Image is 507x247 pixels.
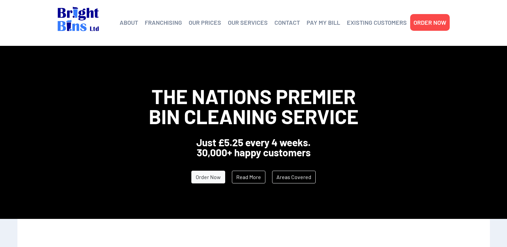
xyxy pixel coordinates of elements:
a: OUR SERVICES [228,17,268,27]
a: EXISTING CUSTOMERS [347,17,407,27]
a: Order Now [191,171,225,183]
a: Areas Covered [272,171,316,183]
a: CONTACT [274,17,300,27]
a: PAY MY BILL [307,17,340,27]
span: The Nations Premier Bin Cleaning Service [149,84,359,128]
a: ORDER NOW [414,17,446,27]
a: Read More [232,171,265,183]
a: OUR PRICES [189,17,221,27]
a: FRANCHISING [145,17,182,27]
a: ABOUT [120,17,138,27]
